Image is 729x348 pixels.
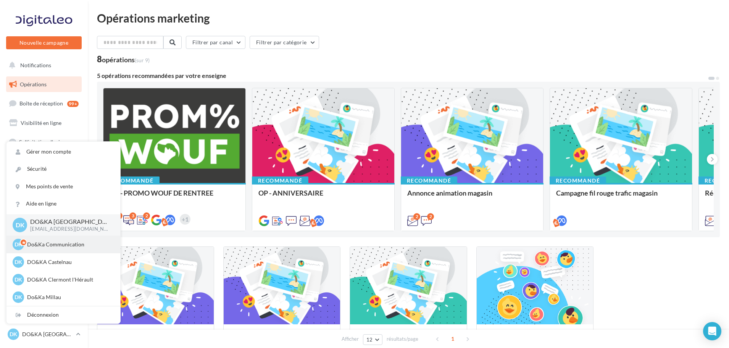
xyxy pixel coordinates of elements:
[5,134,83,150] a: Sollicitation d'avis
[97,12,720,24] div: Opérations marketing
[15,241,22,248] span: DK
[15,258,22,266] span: DK
[703,322,721,340] div: Open Intercom Messenger
[6,327,82,342] a: DK DO&KA [GEOGRAPHIC_DATA]
[110,189,239,204] div: OP - PROMO WOUF DE RENTREE
[10,330,17,338] span: DK
[15,293,22,301] span: DK
[5,95,83,112] a: Boîte de réception99+
[366,337,373,343] span: 12
[363,334,382,345] button: 12
[102,56,150,63] div: opérations
[22,330,73,338] p: DO&KA [GEOGRAPHIC_DATA]
[5,210,83,226] a: Médiathèque
[550,176,606,185] div: Recommandé
[135,57,150,63] span: (sur 9)
[401,176,457,185] div: Recommandé
[27,241,111,248] p: Do&Ka Communication
[250,36,319,49] button: Filtrer par catégorie
[407,189,537,204] div: Annonce animation magasin
[19,138,62,145] span: Sollicitation d'avis
[556,189,686,204] div: Campagne fil rouge trafic magasin
[252,176,308,185] div: Recommandé
[5,76,83,92] a: Opérations
[6,306,120,324] div: Déconnexion
[19,100,63,107] span: Boîte de réception
[387,335,418,343] span: résultats/page
[6,160,120,178] a: Sécurité
[27,293,111,301] p: Do&Ka Millau
[27,258,111,266] p: DO&KA Castelnau
[447,333,459,345] span: 1
[5,172,83,188] a: Campagnes
[21,120,61,126] span: Visibilité en ligne
[20,62,51,68] span: Notifications
[30,217,108,226] p: DO&KA [GEOGRAPHIC_DATA]
[186,36,245,49] button: Filtrer par canal
[5,191,83,207] a: Contacts
[20,81,47,87] span: Opérations
[427,213,434,220] div: 2
[5,153,83,169] a: SMS unitaire
[16,220,24,229] span: DK
[5,115,83,131] a: Visibilité en ligne
[97,73,708,79] div: 5 opérations recommandées par votre enseigne
[15,276,22,283] span: DK
[143,212,150,219] div: 2
[103,176,160,185] div: Recommandé
[30,226,108,233] p: [EMAIL_ADDRESS][DOMAIN_NAME]
[6,178,120,195] a: Mes points de vente
[6,143,120,160] a: Gérer mon compte
[258,189,388,204] div: OP - ANNIVERSAIRE
[5,57,80,73] button: Notifications
[5,229,83,245] a: Calendrier
[6,36,82,49] button: Nouvelle campagne
[6,195,120,212] a: Aide en ligne
[180,214,190,225] div: +1
[413,213,420,220] div: 2
[342,335,359,343] span: Afficher
[129,212,136,219] div: 3
[27,276,111,283] p: DO&KA Clermont l'Hérault
[67,101,79,107] div: 99+
[97,55,150,63] div: 8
